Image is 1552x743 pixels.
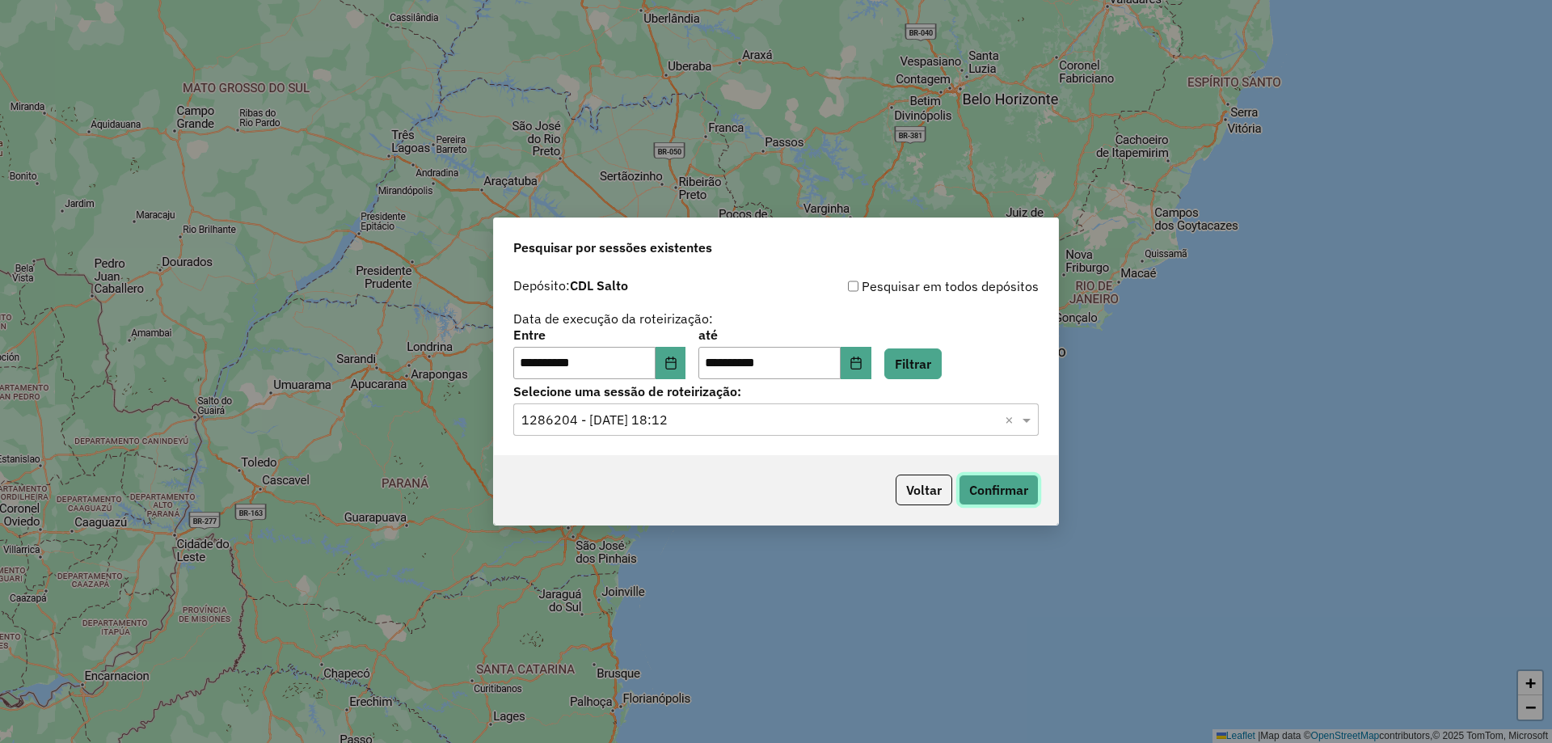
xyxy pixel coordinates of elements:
div: Pesquisar em todos depósitos [776,277,1039,296]
button: Confirmar [959,475,1039,505]
label: Data de execução da roteirização: [513,309,713,328]
label: Entre [513,325,685,344]
button: Choose Date [656,347,686,379]
label: Selecione uma sessão de roteirização: [513,382,1039,401]
span: Pesquisar por sessões existentes [513,238,712,257]
button: Choose Date [841,347,871,379]
span: Clear all [1005,410,1018,429]
button: Voltar [896,475,952,505]
button: Filtrar [884,348,942,379]
label: até [698,325,871,344]
label: Depósito: [513,276,628,295]
strong: CDL Salto [570,277,628,293]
